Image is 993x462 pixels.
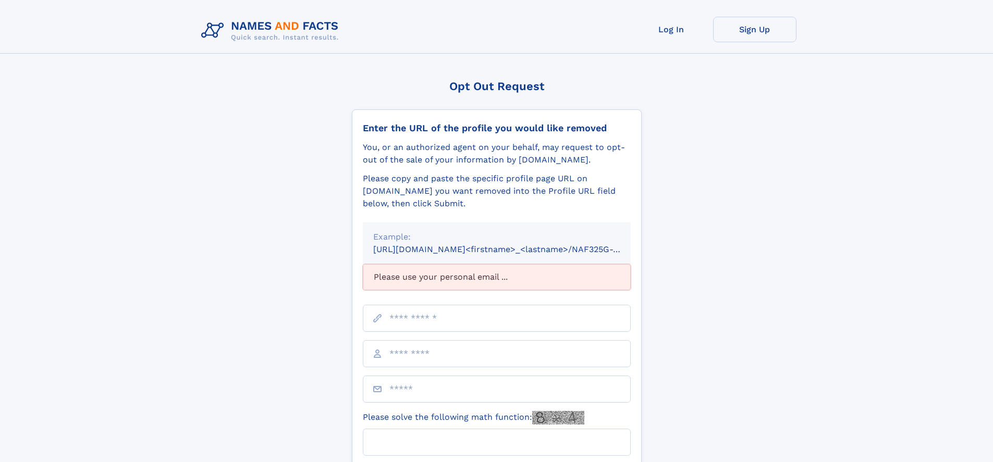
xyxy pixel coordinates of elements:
div: Example: [373,231,620,243]
label: Please solve the following math function: [363,411,584,424]
a: Log In [630,17,713,42]
div: Please use your personal email ... [363,264,631,290]
div: Opt Out Request [352,80,642,93]
div: You, or an authorized agent on your behalf, may request to opt-out of the sale of your informatio... [363,141,631,166]
div: Please copy and paste the specific profile page URL on [DOMAIN_NAME] you want removed into the Pr... [363,172,631,210]
small: [URL][DOMAIN_NAME]<firstname>_<lastname>/NAF325G-xxxxxxxx [373,244,651,254]
div: Enter the URL of the profile you would like removed [363,122,631,134]
img: Logo Names and Facts [197,17,347,45]
a: Sign Up [713,17,796,42]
